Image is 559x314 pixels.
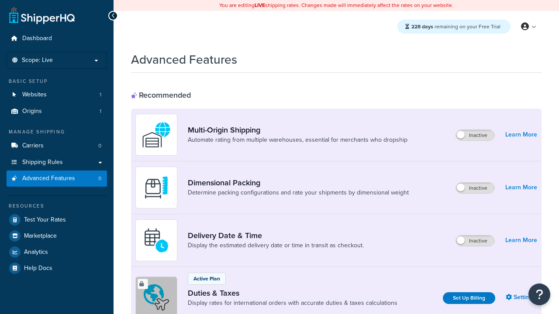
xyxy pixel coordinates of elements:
[100,91,101,99] span: 1
[7,228,107,244] a: Marketplace
[24,249,48,256] span: Analytics
[141,225,172,256] img: gfkeb5ejjkALwAAAABJRU5ErkJggg==
[141,172,172,203] img: DTVBYsAAAAAASUVORK5CYII=
[188,136,407,144] a: Automate rating from multiple warehouses, essential for merchants who dropship
[98,142,101,150] span: 0
[188,299,397,307] a: Display rates for international orders with accurate duties & taxes calculations
[7,138,107,154] a: Carriers0
[7,138,107,154] li: Carriers
[7,128,107,136] div: Manage Shipping
[506,291,537,304] a: Settings
[7,103,107,119] li: Origins
[24,265,52,272] span: Help Docs
[22,159,63,166] span: Shipping Rules
[24,232,57,240] span: Marketplace
[22,57,53,64] span: Scope: Live
[7,87,107,103] a: Websites1
[456,235,494,246] label: Inactive
[456,183,494,193] label: Inactive
[7,154,107,171] a: Shipping Rules
[7,212,107,228] a: Test Your Rates
[443,292,495,304] a: Set Up Billing
[22,108,42,115] span: Origins
[411,23,433,31] strong: 228 days
[131,90,191,100] div: Recommended
[505,234,537,246] a: Learn More
[22,35,52,42] span: Dashboard
[188,231,364,240] a: Delivery Date & Time
[7,103,107,119] a: Origins1
[255,1,265,9] b: LIVE
[100,108,101,115] span: 1
[505,129,537,141] a: Learn More
[24,216,66,224] span: Test Your Rates
[22,142,44,150] span: Carriers
[22,91,47,99] span: Websites
[141,119,172,150] img: WatD5o0RtDAAAAAElFTkSuQmCC
[528,283,550,305] button: Open Resource Center
[193,275,220,283] p: Active Plan
[7,87,107,103] li: Websites
[98,175,101,182] span: 0
[7,202,107,210] div: Resources
[188,125,407,135] a: Multi-Origin Shipping
[7,171,107,187] li: Advanced Features
[7,78,107,85] div: Basic Setup
[131,51,237,68] h1: Advanced Features
[411,23,500,31] span: remaining on your Free Trial
[7,31,107,47] a: Dashboard
[505,181,537,194] a: Learn More
[188,178,409,188] a: Dimensional Packing
[7,244,107,260] a: Analytics
[188,241,364,250] a: Display the estimated delivery date or time in transit as checkout.
[456,130,494,140] label: Inactive
[7,171,107,187] a: Advanced Features0
[7,260,107,276] a: Help Docs
[22,175,75,182] span: Advanced Features
[188,188,409,197] a: Determine packing configurations and rate your shipments by dimensional weight
[188,288,397,298] a: Duties & Taxes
